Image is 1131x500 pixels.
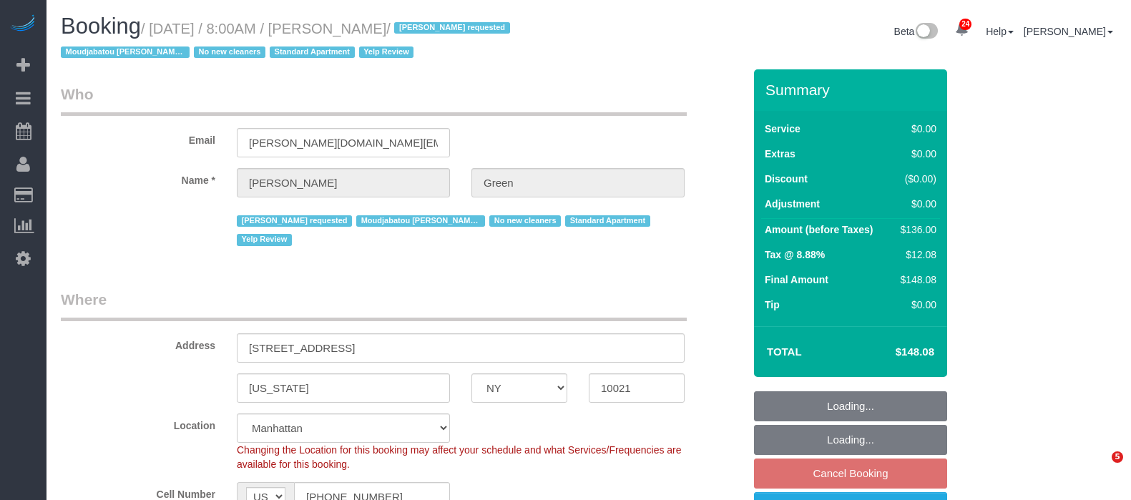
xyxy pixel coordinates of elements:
[471,168,685,197] input: Last Name
[237,168,450,197] input: First Name
[237,373,450,403] input: City
[765,147,795,161] label: Extras
[765,172,808,186] label: Discount
[765,197,820,211] label: Adjustment
[9,14,37,34] img: Automaid Logo
[895,273,936,287] div: $148.08
[895,197,936,211] div: $0.00
[194,46,265,58] span: No new cleaners
[765,122,800,136] label: Service
[895,298,936,312] div: $0.00
[61,14,141,39] span: Booking
[61,46,190,58] span: Moudjabatou [PERSON_NAME] requested
[767,345,802,358] strong: Total
[237,128,450,157] input: Email
[895,172,936,186] div: ($0.00)
[914,23,938,41] img: New interface
[394,22,509,34] span: [PERSON_NAME] requested
[765,247,825,262] label: Tax @ 8.88%
[895,122,936,136] div: $0.00
[359,46,414,58] span: Yelp Review
[765,298,780,312] label: Tip
[765,82,940,98] h3: Summary
[1112,451,1123,463] span: 5
[61,84,687,116] legend: Who
[237,215,352,227] span: [PERSON_NAME] requested
[1024,26,1113,37] a: [PERSON_NAME]
[959,19,971,30] span: 24
[565,215,650,227] span: Standard Apartment
[765,222,873,237] label: Amount (before Taxes)
[356,215,485,227] span: Moudjabatou [PERSON_NAME] requested
[50,168,226,187] label: Name *
[237,234,292,245] span: Yelp Review
[50,333,226,353] label: Address
[895,247,936,262] div: $12.08
[489,215,561,227] span: No new cleaners
[589,373,685,403] input: Zip Code
[61,21,514,61] small: / [DATE] / 8:00AM / [PERSON_NAME]
[853,346,934,358] h4: $148.08
[1082,451,1117,486] iframe: Intercom live chat
[765,273,828,287] label: Final Amount
[986,26,1014,37] a: Help
[61,289,687,321] legend: Where
[50,128,226,147] label: Email
[895,222,936,237] div: $136.00
[237,444,682,470] span: Changing the Location for this booking may affect your schedule and what Services/Frequencies are...
[50,413,226,433] label: Location
[895,147,936,161] div: $0.00
[270,46,355,58] span: Standard Apartment
[894,26,939,37] a: Beta
[948,14,976,46] a: 24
